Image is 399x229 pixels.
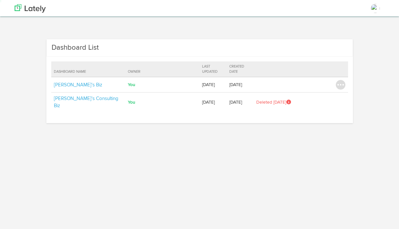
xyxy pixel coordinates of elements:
td: [DATE] [199,93,227,112]
h3: Dashboard List [52,43,99,53]
td: [DATE] [227,93,254,112]
td: [DATE] [227,77,254,93]
img: logo_lately_bg_light.svg [15,4,46,13]
a: [PERSON_NAME]'s Consulting Biz [54,96,118,108]
th: Owner [125,61,199,77]
a: [PERSON_NAME]'s Biz [54,83,102,87]
th: Dashboard Name [51,61,126,77]
img: JfsZugShQNWjftDpkAxX [371,4,380,13]
td: [DATE] [199,77,227,93]
img: icon_menu_button.svg [336,80,345,90]
td: You [125,93,199,112]
td: You [125,77,199,93]
th: Created Date [227,61,254,77]
span: Deleted [DATE] [256,100,292,105]
th: Last Updated [199,61,227,77]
